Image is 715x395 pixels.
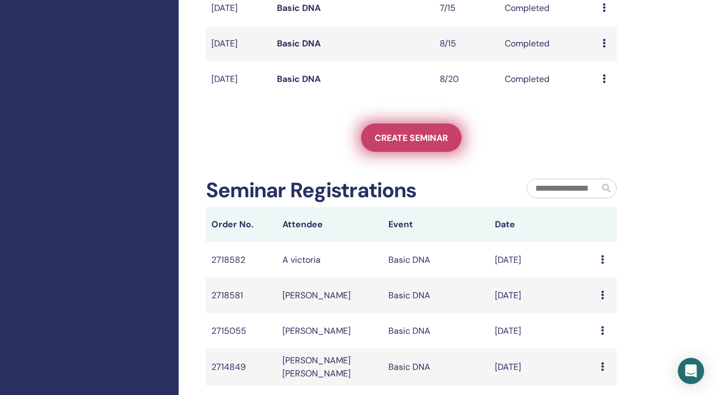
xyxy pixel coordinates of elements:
a: Basic DNA [277,2,321,14]
td: 2714849 [206,349,277,386]
td: [PERSON_NAME] [277,278,383,313]
td: Completed [499,62,597,97]
td: [PERSON_NAME] [PERSON_NAME] [277,349,383,386]
th: Order No. [206,207,277,242]
td: 8/20 [434,62,499,97]
th: Date [489,207,595,242]
th: Attendee [277,207,383,242]
a: Basic DNA [277,73,321,85]
a: Basic DNA [277,38,321,49]
td: 2715055 [206,313,277,349]
td: Basic DNA [383,313,489,349]
span: Create seminar [375,132,448,144]
td: 2718582 [206,242,277,278]
td: [DATE] [489,313,595,349]
td: Completed [499,26,597,62]
td: Basic DNA [383,349,489,386]
th: Event [383,207,489,242]
td: A victoria [277,242,383,278]
div: Open Intercom Messenger [678,358,704,384]
td: [PERSON_NAME] [277,313,383,349]
td: 2718581 [206,278,277,313]
td: Basic DNA [383,278,489,313]
td: [DATE] [489,349,595,386]
td: [DATE] [489,278,595,313]
td: [DATE] [206,26,271,62]
td: [DATE] [206,62,271,97]
td: Basic DNA [383,242,489,278]
a: Create seminar [361,123,462,152]
td: 8/15 [434,26,499,62]
h2: Seminar Registrations [206,178,416,203]
td: [DATE] [489,242,595,278]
